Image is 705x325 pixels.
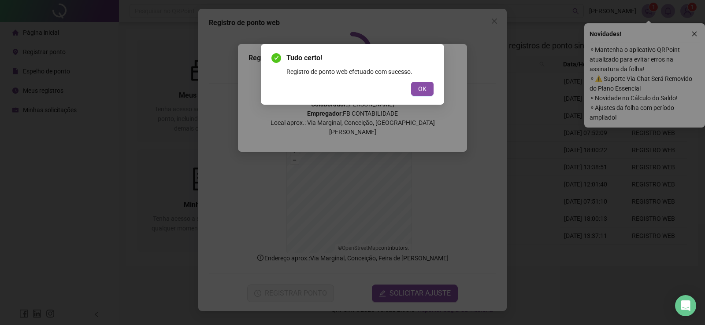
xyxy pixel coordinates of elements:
div: Open Intercom Messenger [675,295,696,316]
span: OK [418,84,427,94]
button: OK [411,82,434,96]
span: check-circle [271,53,281,63]
span: Tudo certo! [286,53,434,63]
div: Registro de ponto web efetuado com sucesso. [286,67,434,77]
